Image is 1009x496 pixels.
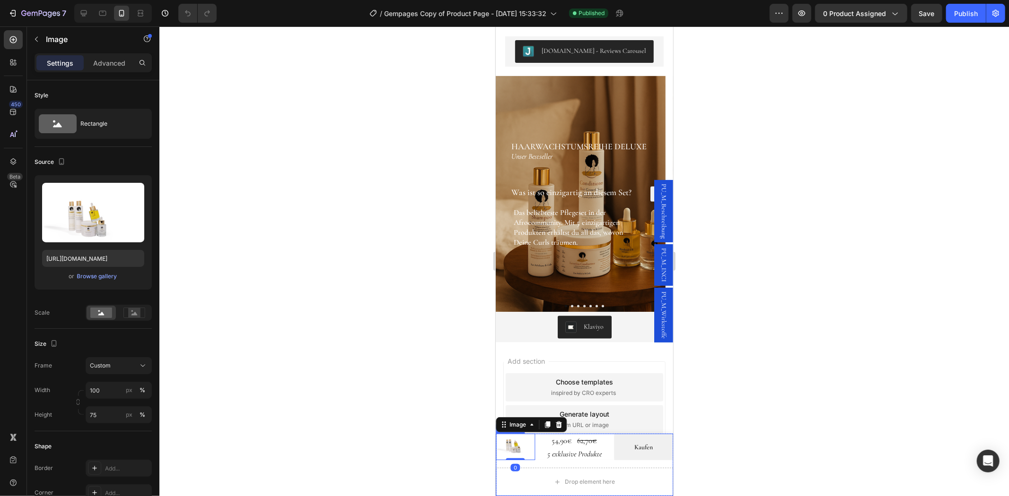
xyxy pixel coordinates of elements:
p: Settings [47,58,73,68]
button: % [123,385,135,396]
span: 0 product assigned [823,9,886,18]
p: Advanced [93,58,125,68]
label: Width [35,386,50,394]
div: px [126,386,132,394]
button: Browse gallery [77,272,118,281]
div: Source [35,156,67,169]
label: Frame [35,361,52,370]
div: Style [35,91,48,100]
p: Image [46,34,126,45]
div: Add... [105,464,149,473]
button: Publish [946,4,986,23]
button: % [123,409,135,420]
input: px% [86,406,152,423]
div: % [140,410,145,419]
div: 450 [9,101,23,108]
button: px [137,409,148,420]
button: px [137,385,148,396]
div: Open Intercom Messenger [977,450,1000,472]
div: Border [35,464,53,472]
div: Browse gallery [77,272,117,281]
div: Publish [954,9,978,18]
img: preview-image [42,183,144,242]
button: Save [911,4,942,23]
button: Custom [86,357,152,374]
span: Published [579,9,605,17]
div: Undo/Redo [178,4,217,23]
div: Shape [35,442,52,451]
input: https://example.com/image.jpg [42,250,144,267]
button: 7 [4,4,70,23]
div: Beta [7,173,23,180]
span: or [69,271,75,282]
span: Save [919,9,935,17]
p: 7 [62,8,66,19]
label: Height [35,410,52,419]
div: % [140,386,145,394]
input: px% [86,382,152,399]
div: Size [35,338,60,351]
div: Rectangle [80,113,138,135]
div: px [126,410,132,419]
button: 0 product assigned [815,4,907,23]
span: Custom [90,361,111,370]
span: / [380,9,382,18]
iframe: Design area [496,26,673,496]
span: Gempages Copy of Product Page - [DATE] 15:33:32 [384,9,546,18]
div: Scale [35,308,50,317]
